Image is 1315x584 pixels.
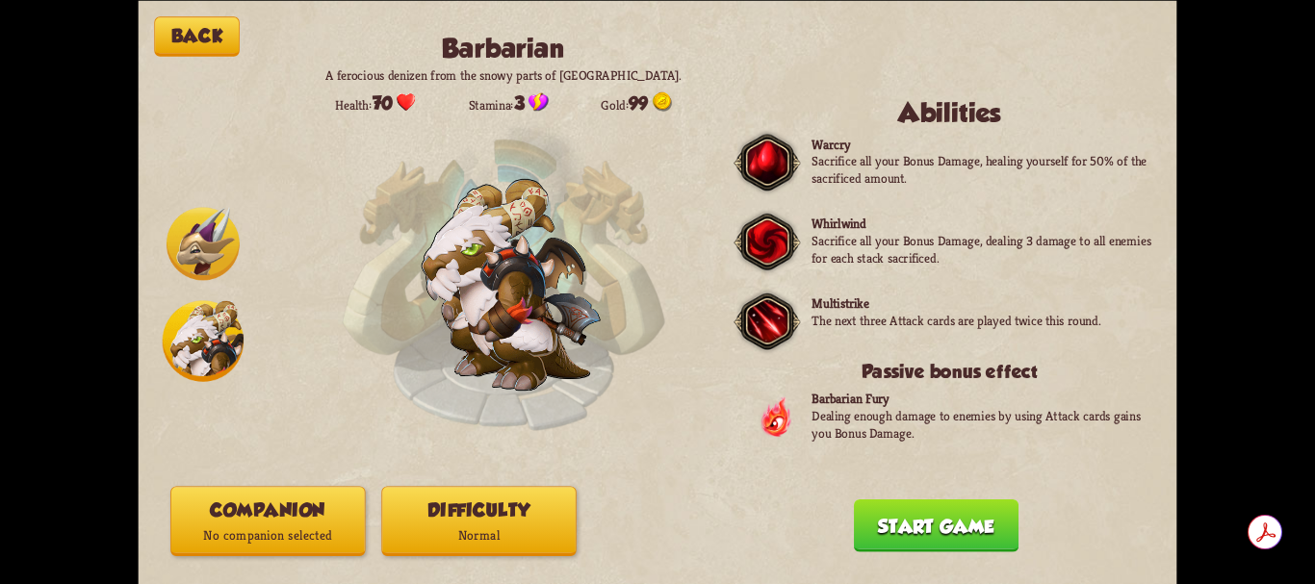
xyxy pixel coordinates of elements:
p: No companion selected [171,522,365,548]
img: DragonFury.png [759,394,792,439]
p: Whirlwind [812,215,1152,232]
h2: Barbarian [308,33,698,63]
button: DifficultyNormal [381,486,576,556]
button: Start game [854,498,1018,551]
button: CompanionNo companion selected [170,486,365,556]
span: 3 [514,92,525,114]
img: Dark_Frame.png [734,287,800,355]
div: Gold: [601,91,671,114]
p: A ferocious denizen from the snowy parts of [GEOGRAPHIC_DATA]. [308,66,698,84]
img: Dark_Frame.png [734,128,800,196]
p: Sacrifice all your Bonus Damage, dealing 3 damage to all enemies for each stack sacrificed. [812,232,1152,266]
img: Enchantment_Altar.png [341,114,665,438]
img: Barbarian_Dragon_Icon.png [163,300,244,381]
div: Stamina: [469,91,549,114]
img: Chevalier_Dragon_Icon.png [167,207,240,280]
img: Heart.png [397,91,416,111]
img: Gold.png [653,91,672,111]
img: Barbarian_Dragon.png [422,178,602,390]
button: Back [154,16,240,56]
img: Barbarian_Dragon.png [423,179,601,389]
p: Normal [382,522,576,548]
h2: Abilities [747,97,1153,127]
h3: Passive bonus effect [747,361,1153,382]
img: Dark_Frame.png [734,208,800,276]
p: The next three Attack cards are played twice this round. [812,312,1100,329]
span: 99 [629,92,648,114]
p: Barbarian Fury [812,391,1152,408]
p: Multistrike [812,294,1100,312]
span: 70 [373,92,393,114]
p: Sacrifice all your Bonus Damage, healing yourself for 50% of the sacrificed amount. [812,152,1152,186]
div: Health: [335,91,416,114]
img: Stamina_Icon.png [529,91,549,111]
p: Warcry [812,136,1152,153]
p: Dealing enough damage to enemies by using Attack cards gains you Bonus Damage. [812,407,1152,441]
